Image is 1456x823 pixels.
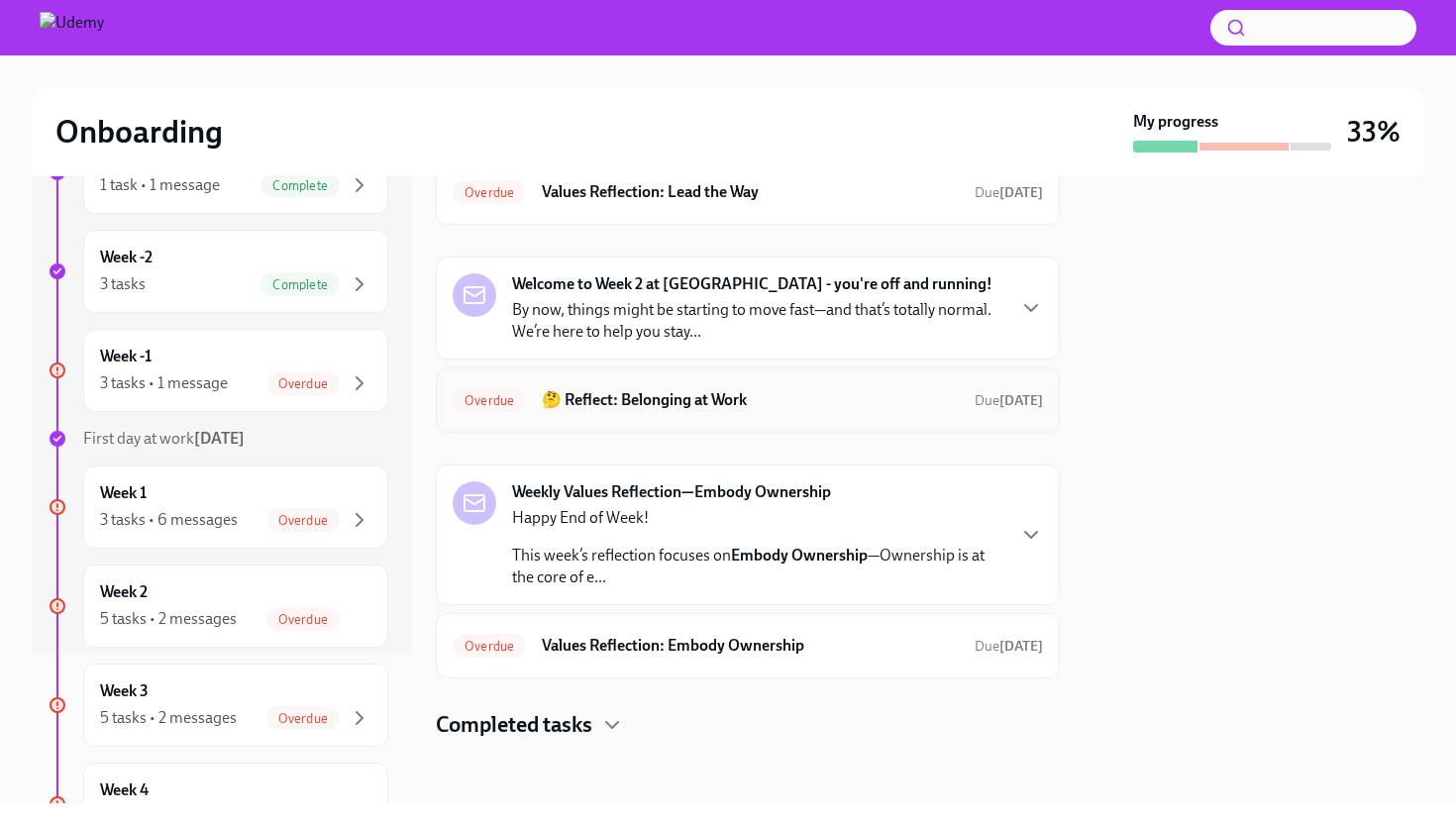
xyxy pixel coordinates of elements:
span: Complete [260,277,340,292]
span: Overdue [266,612,340,627]
span: Overdue [266,376,340,391]
div: 5 tasks • 2 messages [100,608,237,630]
a: OverdueValues Reflection: Embody OwnershipDue[DATE] [453,630,1043,662]
span: Due [975,638,1043,655]
a: Week -23 tasksComplete [48,230,388,313]
span: July 30th, 2025 02:00 [975,637,1043,656]
span: Due [975,184,1043,201]
strong: Weekly Values Reflection—Embody Ownership [512,481,831,503]
p: By now, things might be starting to move fast—and that’s totally normal. We’re here to help you s... [512,299,1003,343]
span: July 27th, 2025 02:00 [975,391,1043,410]
p: This week’s reflection focuses on —Ownership is at the core of e... [512,545,1003,588]
p: Happy End of Week! [512,507,1003,529]
span: July 23rd, 2025 02:00 [975,183,1043,202]
h2: Onboarding [55,112,223,152]
strong: My progress [1133,111,1218,133]
a: Week -13 tasks • 1 messageOverdue [48,329,388,412]
strong: [DATE] [999,392,1043,409]
span: Overdue [453,393,526,408]
h6: 🤔 Reflect: Belonging at Work [542,389,959,411]
a: Week 25 tasks • 2 messagesOverdue [48,565,388,648]
div: 3 tasks • 6 messages [100,509,238,531]
h4: Completed tasks [436,710,592,740]
h6: Week 3 [100,680,149,702]
h6: Week 4 [100,779,149,801]
strong: [DATE] [999,638,1043,655]
a: First day at work[DATE] [48,428,388,450]
span: Overdue [266,513,340,528]
span: Due [975,392,1043,409]
strong: Embody Ownership [731,546,868,565]
div: 1 task • 1 message [100,174,220,196]
span: Complete [260,178,340,193]
h3: 33% [1347,114,1401,150]
span: Overdue [453,639,526,654]
h6: Week 2 [100,581,148,603]
a: Week 35 tasks • 2 messagesOverdue [48,664,388,747]
img: Udemy [40,12,104,44]
div: 5 tasks • 2 messages [100,707,237,729]
h6: Week -2 [100,247,153,268]
span: First day at work [83,429,245,448]
strong: [DATE] [194,429,245,448]
div: 3 tasks [100,273,146,295]
span: Overdue [266,711,340,726]
a: Week 13 tasks • 6 messagesOverdue [48,465,388,549]
h6: Week 1 [100,482,147,504]
strong: Welcome to Week 2 at [GEOGRAPHIC_DATA] - you're off and running! [512,273,992,295]
strong: [DATE] [999,184,1043,201]
div: Completed tasks [436,710,1060,740]
a: Overdue🤔 Reflect: Belonging at WorkDue[DATE] [453,384,1043,416]
a: OverdueValues Reflection: Lead the WayDue[DATE] [453,176,1043,208]
span: Overdue [453,185,526,200]
div: 3 tasks • 1 message [100,372,228,394]
h6: Values Reflection: Embody Ownership [542,635,959,657]
h6: Week -1 [100,346,152,367]
h6: Values Reflection: Lead the Way [542,181,959,203]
